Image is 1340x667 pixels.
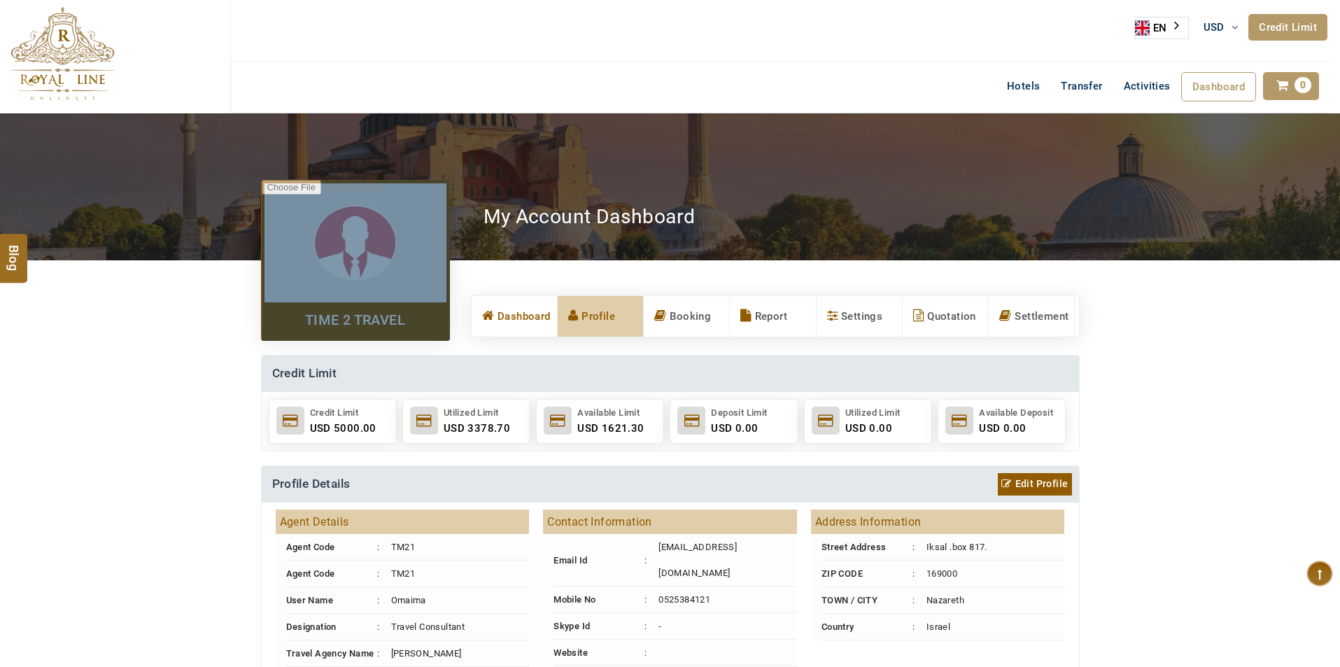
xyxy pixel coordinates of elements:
b: Website [553,647,588,658]
div: Credit Limit [310,407,376,421]
span: Blog [5,244,23,256]
span: 169000 [926,568,957,579]
td: : [644,587,658,613]
b: ZIP CODE [821,568,863,579]
b: Country [821,622,854,632]
a: Edit Profile [998,473,1071,496]
a: Transfer [1050,72,1113,100]
div: Available Limit [577,407,644,421]
td: : [644,613,658,640]
b: TOWN / CITY [821,595,877,605]
span: USD 5000.00 [310,422,376,435]
td: : [912,534,926,561]
span: 0 [1295,77,1311,93]
h4: Profile Details [262,466,1079,503]
span: TM21 [391,568,416,579]
span: USD 1621.30 [577,422,644,435]
span: [EMAIL_ADDRESS][DOMAIN_NAME] [658,542,737,578]
b: User Name [286,595,334,605]
span: - [658,621,661,631]
h3: Address Information [811,510,1065,535]
span: Omaima [391,595,426,605]
b: Travel Agency Name [286,648,374,659]
td: : [912,614,926,640]
a: 0 [1263,72,1319,100]
a: Dashboard [472,296,557,337]
img: The Royal Line Holidays [10,6,115,101]
h3: Contact Information [543,510,797,535]
a: EN [1135,17,1188,38]
span: USD [1204,21,1225,34]
b: Designation [286,622,337,632]
span: Iksal .box 817. [926,542,987,552]
span: Israel [926,622,950,632]
aside: Language selected: English [1134,17,1189,39]
b: Agent Code [286,542,335,552]
h3: Agent Details [276,510,530,535]
td: : [377,640,391,667]
span: [PERSON_NAME] [391,648,462,659]
b: Street Address [821,542,887,552]
td: : [377,534,391,561]
td: : [377,561,391,587]
a: Settlement [989,296,1074,337]
td: : [644,534,658,587]
span: TM21 [391,542,416,552]
a: Profile [558,296,643,337]
span: 0525384121 [658,594,710,605]
h4: Credit Limit [262,356,1079,392]
div: Available Deposit [945,407,1058,421]
div: Language [1134,17,1189,39]
span: USD 3378.70 [444,422,510,435]
span: USD 0.00 [845,422,892,435]
a: Settings [817,296,902,337]
h2: My Account Dashboard [484,204,696,229]
b: Email Id [553,555,587,566]
div: Deposit Limit [711,407,767,421]
div: Utilized Limit [845,407,901,421]
b: Skype Id [553,621,590,631]
span: Dashboard [1192,80,1246,93]
td: : [912,587,926,614]
a: Quotation [903,296,988,337]
td: : [912,561,926,587]
b: Agent Code [286,568,335,579]
span: Travel Consultant [391,622,465,632]
a: Activities [1113,72,1181,100]
a: Report [730,296,815,337]
div: Utilized Limit [444,407,510,421]
a: Booking [644,296,729,337]
span: USD 0.00 [711,422,758,435]
td: : [377,587,391,614]
td: : [644,640,658,666]
td: : [377,614,391,640]
a: Hotels [996,72,1050,100]
span: USD 0.00 [979,422,1026,435]
span: Nazareth [926,595,964,605]
b: Mobile No [553,594,596,605]
a: Credit Limit [1248,14,1327,41]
